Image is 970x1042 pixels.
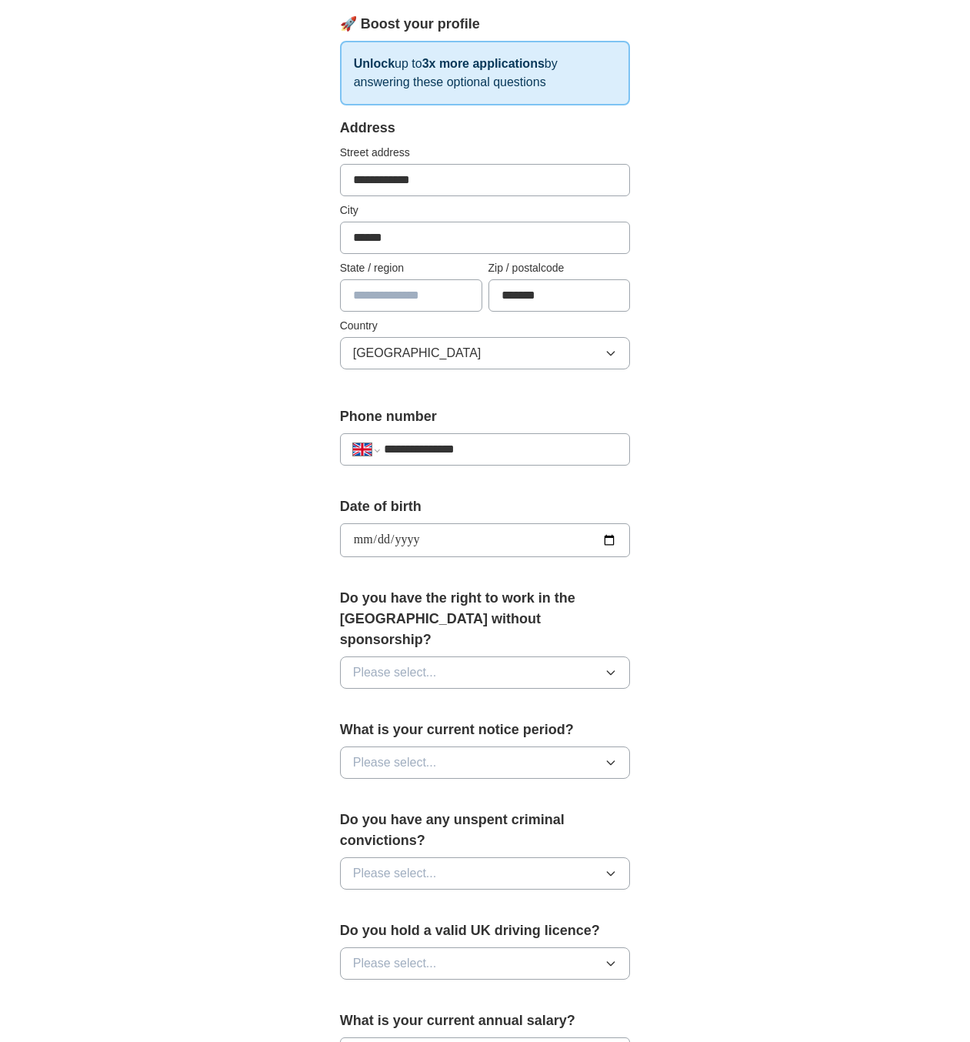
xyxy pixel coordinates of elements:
[340,406,631,427] label: Phone number
[340,337,631,369] button: [GEOGRAPHIC_DATA]
[353,864,437,883] span: Please select...
[340,656,631,689] button: Please select...
[353,663,437,682] span: Please select...
[340,746,631,779] button: Please select...
[340,202,631,219] label: City
[340,496,631,517] label: Date of birth
[353,753,437,772] span: Please select...
[340,720,631,740] label: What is your current notice period?
[340,318,631,334] label: Country
[340,41,631,105] p: up to by answering these optional questions
[340,260,482,276] label: State / region
[340,947,631,980] button: Please select...
[340,810,631,851] label: Do you have any unspent criminal convictions?
[340,118,631,139] div: Address
[353,344,482,362] span: [GEOGRAPHIC_DATA]
[340,145,631,161] label: Street address
[340,920,631,941] label: Do you hold a valid UK driving licence?
[488,260,631,276] label: Zip / postalcode
[340,14,631,35] div: 🚀 Boost your profile
[353,954,437,973] span: Please select...
[340,1010,631,1031] label: What is your current annual salary?
[340,588,631,650] label: Do you have the right to work in the [GEOGRAPHIC_DATA] without sponsorship?
[354,57,395,70] strong: Unlock
[340,857,631,890] button: Please select...
[422,57,545,70] strong: 3x more applications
